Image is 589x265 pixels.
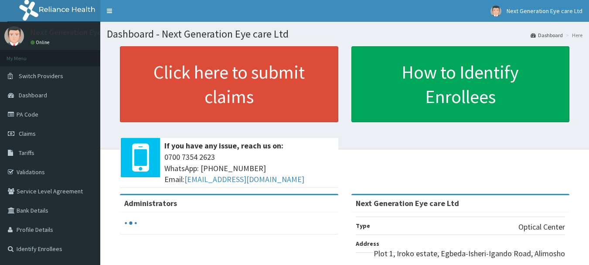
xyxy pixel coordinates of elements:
[164,151,334,185] span: 0700 7354 2623 WhatsApp: [PHONE_NUMBER] Email:
[31,39,51,45] a: Online
[356,240,379,248] b: Address
[490,6,501,17] img: User Image
[507,7,582,15] span: Next Generation Eye care Ltd
[564,31,582,39] li: Here
[31,28,132,36] p: Next Generation Eye care Ltd
[19,130,36,138] span: Claims
[19,91,47,99] span: Dashboard
[124,217,137,230] svg: audio-loading
[120,46,338,122] a: Click here to submit claims
[374,248,565,259] p: Plot 1, Iroko estate, Egbeda-Isheri-Igando Road, Alimosho
[124,198,177,208] b: Administrators
[107,28,582,40] h1: Dashboard - Next Generation Eye care Ltd
[164,141,283,151] b: If you have any issue, reach us on:
[518,221,565,233] p: Optical Center
[356,222,370,230] b: Type
[531,31,563,39] a: Dashboard
[356,198,459,208] strong: Next Generation Eye care Ltd
[4,26,24,46] img: User Image
[351,46,570,122] a: How to Identify Enrollees
[184,174,304,184] a: [EMAIL_ADDRESS][DOMAIN_NAME]
[19,72,63,80] span: Switch Providers
[19,149,34,157] span: Tariffs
